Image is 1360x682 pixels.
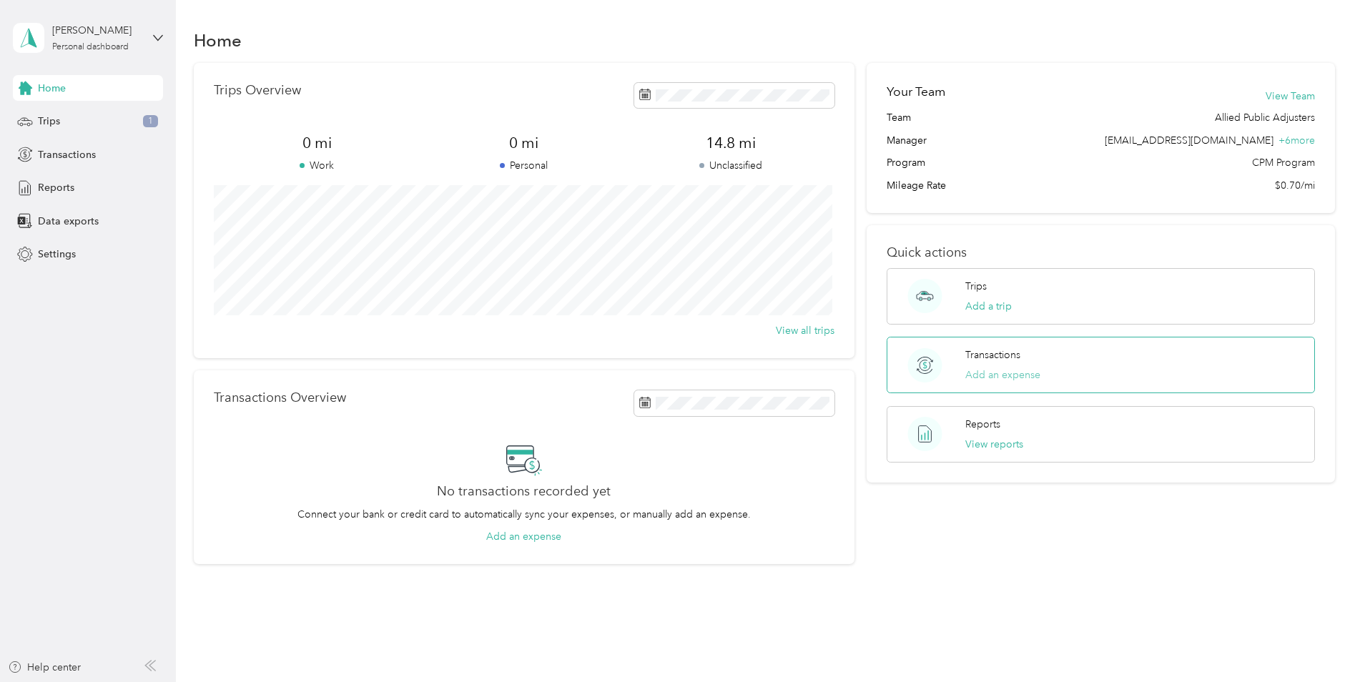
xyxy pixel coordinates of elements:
p: Trips [965,279,987,294]
span: CPM Program [1252,155,1315,170]
button: View reports [965,437,1023,452]
button: Add an expense [486,529,561,544]
span: Reports [38,180,74,195]
button: View Team [1266,89,1315,104]
span: 1 [143,115,158,128]
span: Settings [38,247,76,262]
h2: Your Team [887,83,945,101]
button: Help center [8,660,81,675]
span: Trips [38,114,60,129]
span: 0 mi [420,133,627,153]
p: Unclassified [628,158,834,173]
button: Add an expense [965,367,1040,382]
span: + 6 more [1278,134,1315,147]
p: Transactions Overview [214,390,346,405]
button: Add a trip [965,299,1012,314]
span: Allied Public Adjusters [1215,110,1315,125]
div: [PERSON_NAME] [52,23,142,38]
h1: Home [194,33,242,48]
button: View all trips [776,323,834,338]
p: Connect your bank or credit card to automatically sync your expenses, or manually add an expense. [297,507,751,522]
p: Trips Overview [214,83,301,98]
span: Transactions [38,147,96,162]
p: Work [214,158,420,173]
p: Transactions [965,347,1020,362]
span: Program [887,155,925,170]
span: [EMAIL_ADDRESS][DOMAIN_NAME] [1105,134,1273,147]
span: Manager [887,133,927,148]
div: Personal dashboard [52,43,129,51]
span: Team [887,110,911,125]
span: $0.70/mi [1275,178,1315,193]
span: 14.8 mi [628,133,834,153]
span: Home [38,81,66,96]
span: 0 mi [214,133,420,153]
iframe: Everlance-gr Chat Button Frame [1280,602,1360,682]
span: Data exports [38,214,99,229]
p: Quick actions [887,245,1315,260]
span: Mileage Rate [887,178,946,193]
h2: No transactions recorded yet [437,484,611,499]
p: Reports [965,417,1000,432]
p: Personal [420,158,627,173]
